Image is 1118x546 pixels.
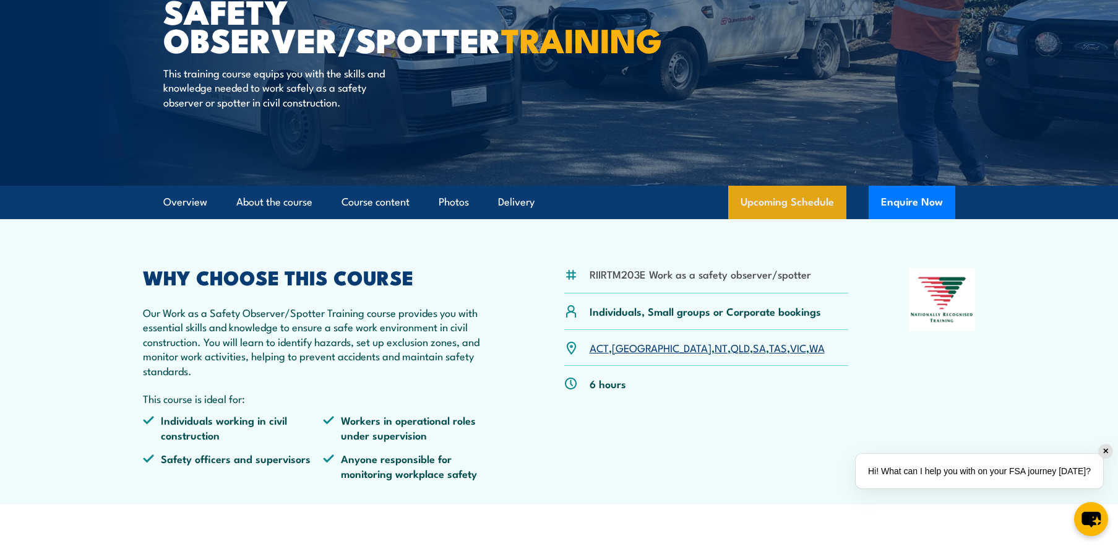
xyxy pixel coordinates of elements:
a: Course content [342,186,410,219]
a: QLD [731,340,750,355]
img: Nationally Recognised Training logo. [909,268,976,331]
div: Hi! What can I help you with on your FSA journey [DATE]? [856,454,1103,488]
a: VIC [790,340,806,355]
p: This course is ideal for: [143,391,504,405]
strong: TRAINING [501,13,662,64]
p: Our Work as a Safety Observer/Spotter Training course provides you with essential skills and know... [143,305,504,378]
a: Upcoming Schedule [728,186,846,219]
a: NT [715,340,728,355]
a: [GEOGRAPHIC_DATA] [612,340,712,355]
a: ACT [590,340,609,355]
li: Individuals working in civil construction [143,413,324,442]
div: ✕ [1099,444,1112,458]
a: About the course [236,186,312,219]
a: Overview [163,186,207,219]
a: Photos [439,186,469,219]
li: Safety officers and supervisors [143,451,324,480]
a: SA [753,340,766,355]
p: , , , , , , , [590,340,825,355]
p: Individuals, Small groups or Corporate bookings [590,304,821,318]
button: Enquire Now [869,186,955,219]
a: Delivery [498,186,535,219]
h2: WHY CHOOSE THIS COURSE [143,268,504,285]
a: TAS [769,340,787,355]
p: This training course equips you with the skills and knowledge needed to work safely as a safety o... [163,66,389,109]
button: chat-button [1074,502,1108,536]
li: Anyone responsible for monitoring workplace safety [323,451,504,480]
p: 6 hours [590,376,626,391]
a: WA [809,340,825,355]
li: Workers in operational roles under supervision [323,413,504,442]
li: RIIRTM203E Work as a safety observer/spotter [590,267,811,281]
